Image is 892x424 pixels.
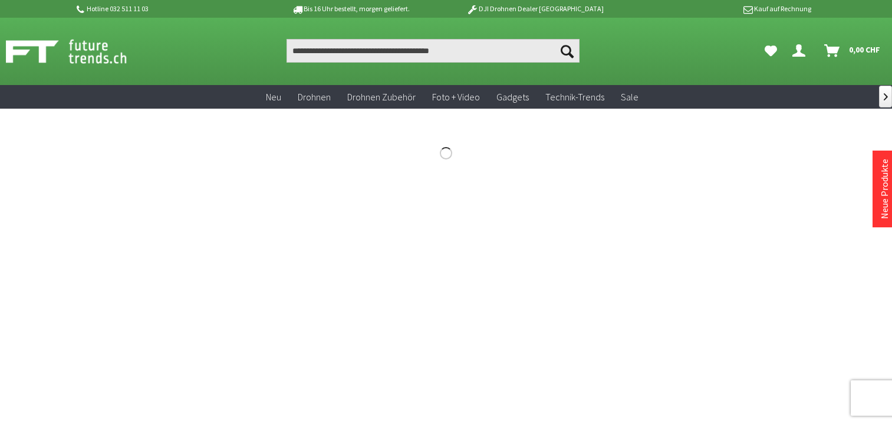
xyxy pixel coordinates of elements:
img: Shop Futuretrends - zur Startseite wechseln [6,37,153,66]
a: Drohnen Zubehör [339,85,424,109]
p: Kauf auf Rechnung [627,2,811,16]
button: Suchen [555,39,580,63]
a: Drohnen [289,85,339,109]
span: Sale [621,91,638,103]
span: Technik-Trends [545,91,604,103]
p: DJI Drohnen Dealer [GEOGRAPHIC_DATA] [443,2,627,16]
input: Produkt, Marke, Kategorie, EAN, Artikelnummer… [287,39,580,63]
a: Technik-Trends [537,85,613,109]
span:  [884,93,888,100]
span: 0,00 CHF [849,40,880,59]
p: Bis 16 Uhr bestellt, morgen geliefert. [259,2,443,16]
span: Neu [266,91,281,103]
p: Hotline 032 511 11 03 [75,2,259,16]
span: Foto + Video [432,91,480,103]
a: Gadgets [488,85,537,109]
a: Warenkorb [819,39,886,63]
a: Foto + Video [424,85,488,109]
a: Dein Konto [788,39,815,63]
a: Neu [258,85,289,109]
span: Drohnen [298,91,331,103]
a: Neue Produkte [878,159,890,219]
a: Sale [613,85,647,109]
span: Gadgets [496,91,529,103]
span: Drohnen Zubehör [347,91,416,103]
a: Meine Favoriten [759,39,783,63]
